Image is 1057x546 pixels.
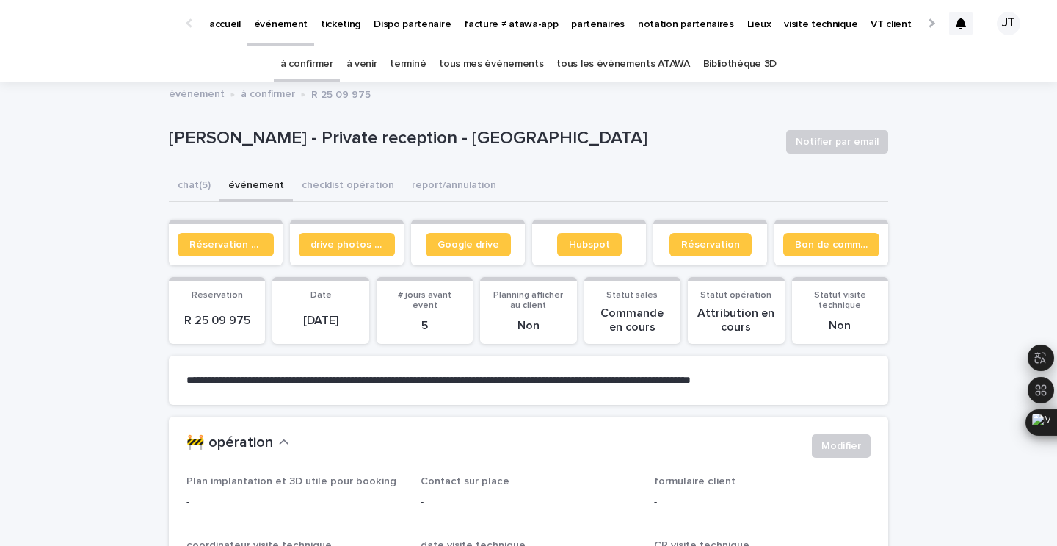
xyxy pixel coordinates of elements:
[398,291,451,310] span: # jours avant event
[186,434,289,452] button: 🚧 opération
[29,9,172,38] img: Ls34BcGeRexTGTNfXpUC
[346,47,377,82] a: à venir
[703,47,777,82] a: Bibliothèque 3D
[489,319,567,333] p: Non
[795,240,868,250] span: Bon de commande
[186,434,273,452] h2: 🚧 opération
[178,233,274,256] a: Réservation client
[311,85,371,101] p: R 25 09 975
[310,240,383,250] span: drive photos coordinateur
[178,314,256,328] p: R 25 09 975
[697,306,775,334] p: Attribution en cours
[654,495,871,510] p: -
[557,233,622,256] a: Hubspot
[439,47,543,82] a: tous mes événements
[437,240,499,250] span: Google drive
[786,130,888,154] button: Notifier par email
[299,233,395,256] a: drive photos coordinateur
[812,434,871,458] button: Modifier
[293,171,403,202] button: checklist opération
[281,314,360,328] p: [DATE]
[186,495,403,510] p: -
[169,128,774,149] p: [PERSON_NAME] - Private reception - [GEOGRAPHIC_DATA]
[556,47,689,82] a: tous les événements ATAWA
[569,240,610,250] span: Hubspot
[681,240,740,250] span: Réservation
[493,291,563,310] span: Planning afficher au client
[801,319,879,333] p: Non
[821,439,861,453] span: Modifier
[997,12,1020,35] div: JT
[241,85,295,101] a: à confirmer
[219,171,293,202] button: événement
[310,291,332,300] span: Date
[385,319,464,333] p: 5
[814,291,866,310] span: Statut visite technique
[421,495,637,510] p: -
[426,233,511,256] a: Google drive
[189,240,262,250] span: Réservation client
[593,306,672,334] p: Commande en cours
[796,134,879,149] span: Notifier par email
[606,291,658,300] span: Statut sales
[169,171,219,202] button: chat (5)
[700,291,771,300] span: Statut opération
[192,291,243,300] span: Reservation
[421,476,509,486] span: Contact sur place
[186,476,396,486] span: Plan implantation et 3D utile pour booking
[280,47,333,82] a: à confirmer
[783,233,879,256] a: Bon de commande
[403,171,505,202] button: report/annulation
[669,233,752,256] a: Réservation
[169,85,225,101] a: événement
[390,47,426,82] a: terminé
[654,476,735,486] span: formulaire client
